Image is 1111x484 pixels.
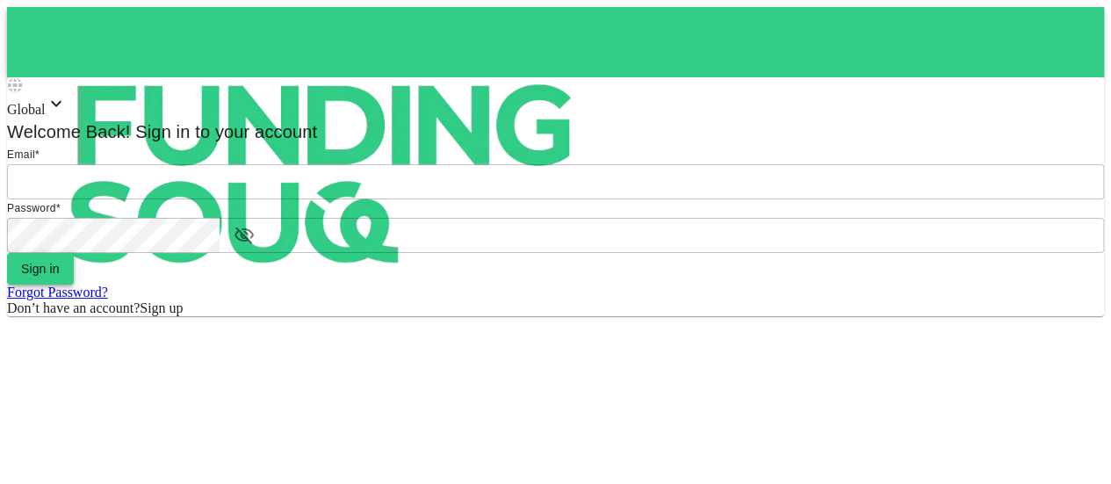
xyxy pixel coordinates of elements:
[7,93,1104,118] div: Global
[7,148,35,161] span: Email
[7,164,1104,199] input: email
[7,253,74,285] button: Sign in
[7,7,1104,77] a: logo
[7,122,131,141] span: Welcome Back!
[7,218,220,253] input: password
[7,285,108,300] a: Forgot Password?
[7,300,140,315] span: Don’t have an account?
[7,7,639,341] img: logo
[7,202,56,214] span: Password
[131,122,318,141] span: Sign in to your account
[140,300,183,315] span: Sign up
[21,262,60,276] span: Sign in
